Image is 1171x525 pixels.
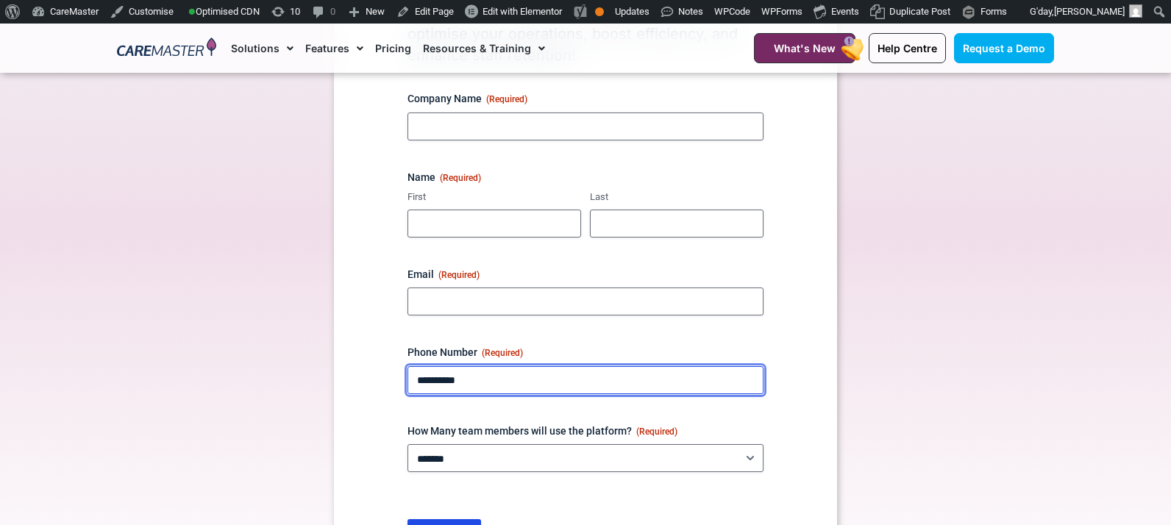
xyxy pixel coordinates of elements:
label: How Many team members will use the platform? [407,424,764,438]
label: Email [407,267,764,282]
a: Resources & Training [423,24,545,73]
span: [PERSON_NAME] [1054,6,1125,17]
img: CareMaster Logo [117,37,216,60]
label: First [407,190,581,204]
span: (Required) [440,173,481,183]
a: Features [305,24,363,73]
a: Pricing [375,24,411,73]
a: Help Centre [869,33,946,63]
a: Request a Demo [954,33,1054,63]
label: Company Name [407,91,764,106]
a: Solutions [231,24,293,73]
div: OK [595,7,604,16]
span: (Required) [438,270,480,280]
span: Edit with Elementor [483,6,562,17]
label: Last [590,190,764,204]
span: (Required) [482,348,523,358]
span: Help Centre [878,42,937,54]
nav: Menu [231,24,718,73]
span: (Required) [636,426,677,437]
span: What's New [774,42,836,54]
label: Phone Number [407,345,764,360]
legend: Name [407,170,481,185]
span: (Required) [486,94,527,104]
span: Request a Demo [963,42,1045,54]
a: What's New [754,33,855,63]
